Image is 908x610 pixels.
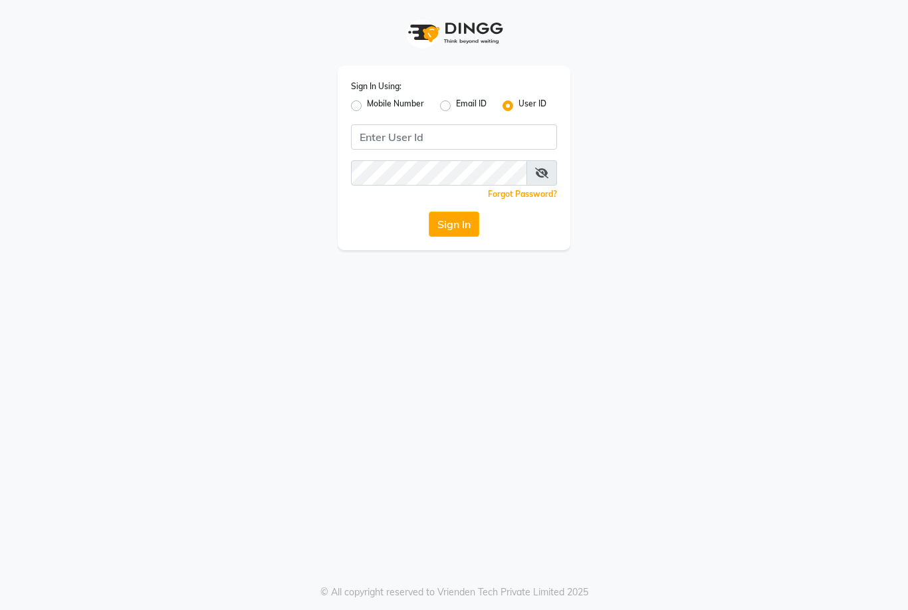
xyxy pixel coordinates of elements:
[488,189,557,199] a: Forgot Password?
[351,124,557,150] input: Username
[456,98,487,114] label: Email ID
[518,98,546,114] label: User ID
[351,80,401,92] label: Sign In Using:
[429,212,479,237] button: Sign In
[367,98,424,114] label: Mobile Number
[401,13,507,53] img: logo1.svg
[351,160,527,186] input: Username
